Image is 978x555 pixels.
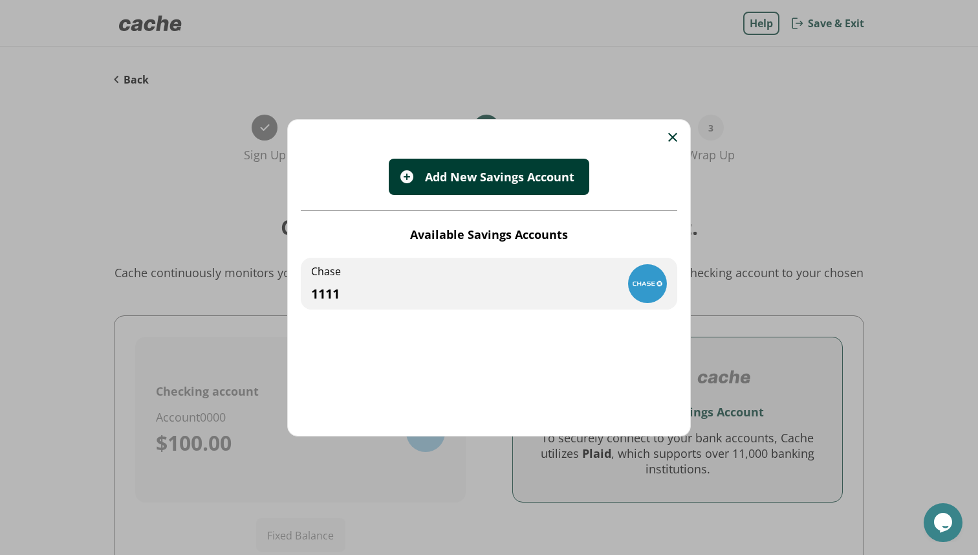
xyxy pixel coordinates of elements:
div: 1111 [311,285,341,302]
img: Bank Logo [628,264,667,303]
div: Available Savings Accounts [301,210,677,242]
img: plus icon [399,169,415,185]
iframe: chat widget [924,503,965,542]
div: Chase [311,264,341,278]
img: close button [668,133,677,142]
button: plus iconAdd New Savings Account [389,159,589,195]
div: Add New Savings Account [420,169,579,185]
